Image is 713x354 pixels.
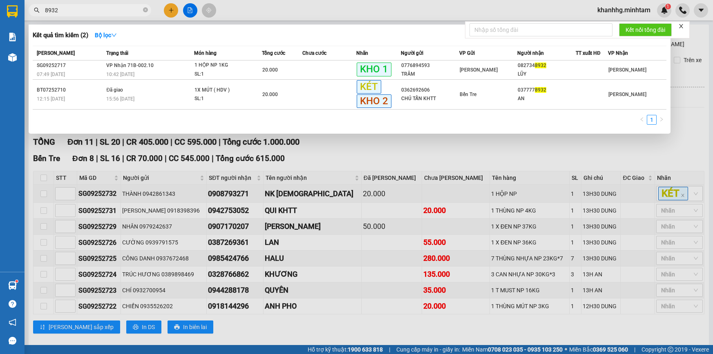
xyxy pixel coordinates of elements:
span: Đã giao [106,87,123,93]
div: 037777 [518,86,575,94]
strong: Bộ lọc [95,32,117,38]
span: close-circle [143,7,148,14]
div: SG09252717 [37,61,104,70]
div: SL: 1 [194,70,256,79]
span: Tổng cước [262,50,285,56]
span: 8932 [535,87,546,93]
li: Previous Page [637,115,647,125]
input: Tìm tên, số ĐT hoặc mã đơn [45,6,141,15]
span: down [111,32,117,38]
h3: Kết quả tìm kiếm ( 2 ) [33,31,88,40]
span: KHO 1 [357,63,391,76]
img: solution-icon [8,33,17,41]
span: VP Gửi [459,50,475,56]
span: message [9,337,16,345]
span: Chưa cước [302,50,326,56]
span: 20.000 [262,92,278,97]
li: 1 [647,115,657,125]
span: KÉT [357,80,381,94]
span: 07:49 [DATE] [37,72,65,77]
span: VP Nhận 71B-002.10 [106,63,154,68]
span: close [678,23,684,29]
div: 1X MÚT ( HDV ) [194,86,256,95]
div: BT07252710 [37,86,104,94]
span: 8932 [535,63,546,68]
span: 20.000 [262,67,278,73]
div: TRÂM [401,70,459,78]
span: TT xuất HĐ [576,50,601,56]
div: CHÚ TẤN KHTT [401,94,459,103]
span: Kết nối tổng đài [626,25,665,34]
span: [PERSON_NAME] [460,67,498,73]
span: close-circle [143,7,148,12]
span: Bến Tre [460,92,476,97]
span: question-circle [9,300,16,308]
img: warehouse-icon [8,53,17,62]
button: right [657,115,666,125]
div: 0776894593 [401,61,459,70]
sup: 1 [16,280,18,282]
span: KHO 2 [357,94,391,108]
span: notification [9,318,16,326]
button: Kết nối tổng đài [619,23,672,36]
span: Nhãn [356,50,368,56]
img: logo-vxr [7,5,18,18]
span: Người nhận [517,50,544,56]
span: [PERSON_NAME] [608,67,646,73]
span: Người gửi [401,50,423,56]
a: 1 [647,115,656,124]
span: left [639,117,644,122]
div: 0362692606 [401,86,459,94]
span: [PERSON_NAME] [608,92,646,97]
button: left [637,115,647,125]
div: 082734 [518,61,575,70]
span: VP Nhận [608,50,628,56]
span: Món hàng [194,50,217,56]
span: 10:42 [DATE] [106,72,134,77]
div: 1 HỘP NP 1KG [194,61,256,70]
input: Nhập số tổng đài [469,23,612,36]
span: search [34,7,40,13]
div: LŨY [518,70,575,78]
li: Next Page [657,115,666,125]
span: 12:15 [DATE] [37,96,65,102]
span: 15:56 [DATE] [106,96,134,102]
div: AN [518,94,575,103]
button: Bộ lọcdown [88,29,123,42]
span: right [659,117,664,122]
div: SL: 1 [194,94,256,103]
span: Trạng thái [106,50,128,56]
img: warehouse-icon [8,281,17,290]
span: [PERSON_NAME] [37,50,75,56]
